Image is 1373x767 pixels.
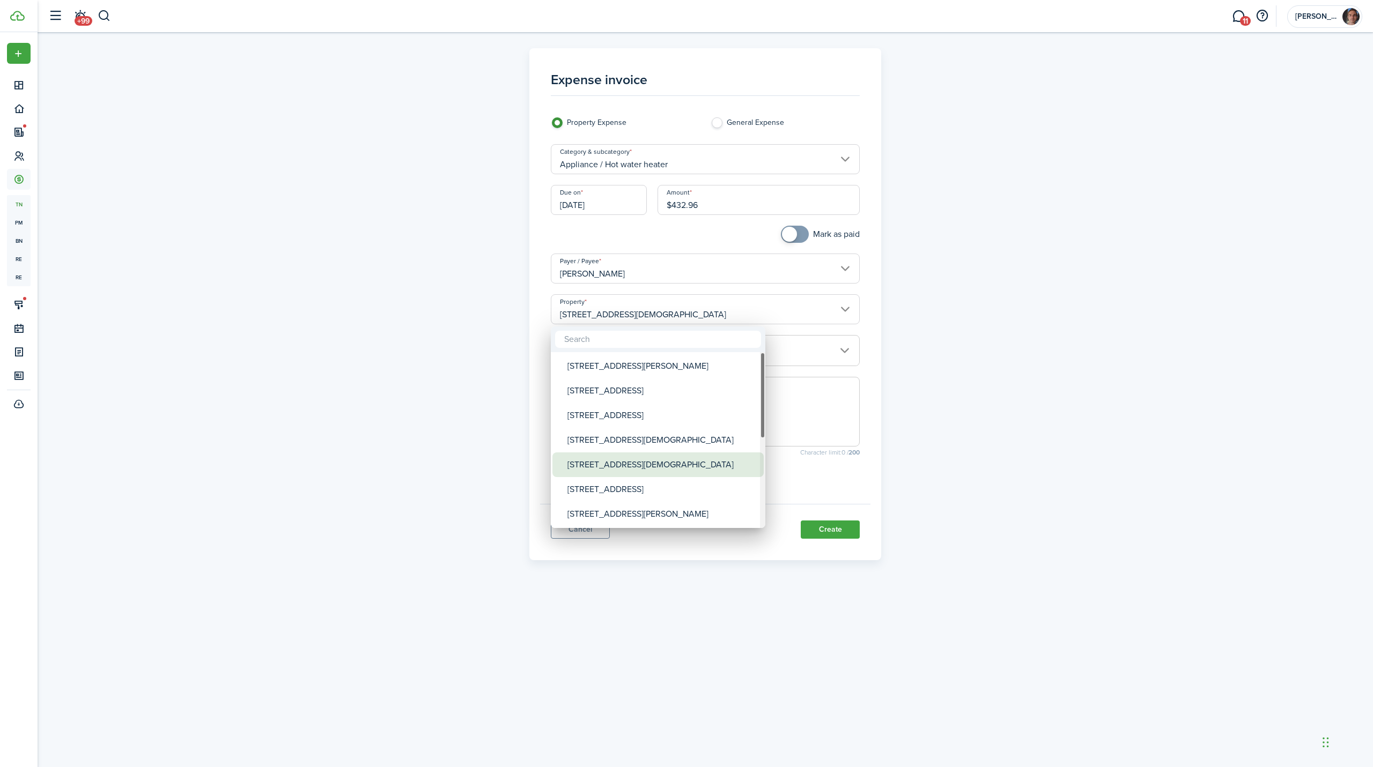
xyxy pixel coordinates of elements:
[567,428,757,452] div: [STREET_ADDRESS][DEMOGRAPHIC_DATA]
[567,502,757,526] div: [STREET_ADDRESS][PERSON_NAME]
[567,452,757,477] div: [STREET_ADDRESS][DEMOGRAPHIC_DATA]
[555,331,761,348] input: Search
[567,477,757,502] div: [STREET_ADDRESS]
[551,352,765,528] mbsc-wheel: Property
[567,354,757,378] div: [STREET_ADDRESS][PERSON_NAME]
[567,378,757,403] div: [STREET_ADDRESS]
[567,403,757,428] div: [STREET_ADDRESS]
